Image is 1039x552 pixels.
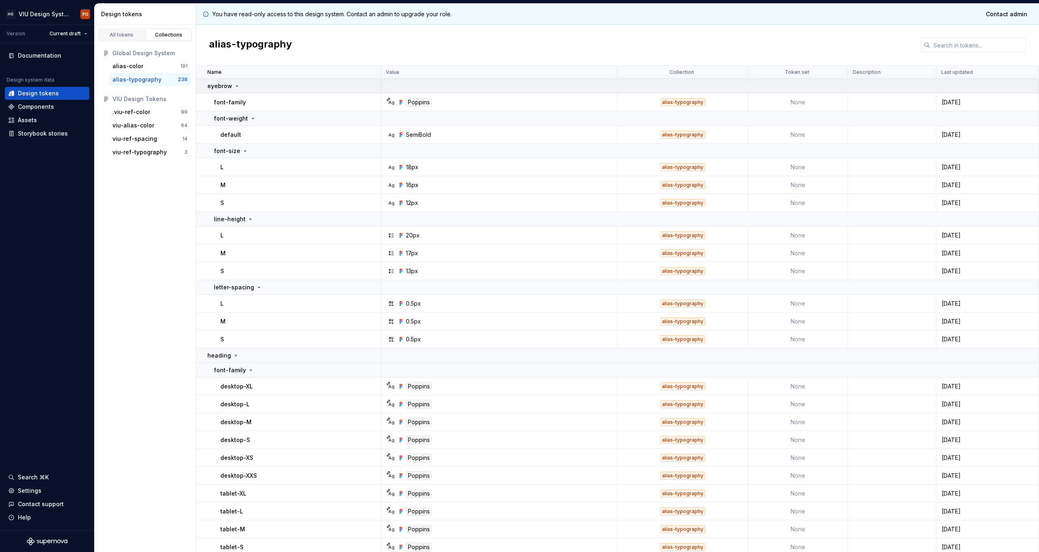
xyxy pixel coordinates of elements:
div: 20px [406,231,420,239]
div: 16px [406,181,418,189]
button: Search ⌘K [5,471,89,484]
div: alias-typography [660,231,705,239]
div: Ag [388,401,394,408]
div: [DATE] [937,507,1038,515]
div: Assets [18,116,37,124]
p: Last updated [941,69,973,75]
div: 0.5px [406,300,421,308]
td: None [748,449,848,467]
div: Search ⌘K [18,473,49,481]
div: Ag [388,164,394,170]
p: M [220,181,226,189]
div: Poppins [406,436,432,444]
div: Poppins [406,418,432,427]
p: font-family [214,366,246,374]
div: Ag [388,472,394,479]
div: alias-typography [660,335,705,343]
div: alias-typography [660,436,705,444]
p: letter-spacing [214,283,254,291]
div: Poppins [406,453,432,462]
div: 13px [406,267,418,275]
a: viu-ref-typography3 [109,146,191,159]
div: [DATE] [937,400,1038,408]
p: Collection [670,69,694,75]
span: Current draft [50,30,81,37]
div: [DATE] [937,317,1038,326]
div: 238 [178,76,188,83]
div: 14 [182,136,188,142]
div: VIU Design System [19,10,71,18]
svg: Supernova Logo [27,537,67,546]
p: tablet-S [220,543,244,551]
a: Design tokens [5,87,89,100]
div: alias-typography [660,382,705,390]
div: Ag [388,455,394,461]
p: tablet-M [220,525,245,533]
div: alias-typography [660,543,705,551]
div: Ag [388,132,394,138]
div: 0.5px [406,335,421,343]
div: 3 [184,149,188,155]
div: [DATE] [937,335,1038,343]
td: None [748,313,848,330]
p: S [220,335,224,343]
div: alias-typography [660,249,705,257]
div: alias-typography [660,181,705,189]
div: .viu-ref-color [112,108,150,116]
div: Ag [388,437,394,443]
p: desktop-XS [220,454,253,462]
div: Poppins [406,525,432,534]
div: alias-typography [660,98,705,106]
div: alias-typography [660,163,705,171]
div: Ag [388,508,394,515]
div: Components [18,103,54,111]
div: All tokens [101,32,142,38]
td: None [748,377,848,395]
button: viu-ref-spacing14 [109,132,191,145]
td: None [748,158,848,176]
div: Contact support [18,500,64,508]
div: 191 [180,63,188,69]
p: font-family [214,98,246,106]
td: None [748,194,848,212]
p: desktop-S [220,436,250,444]
td: None [748,431,848,449]
p: M [220,249,226,257]
p: heading [207,351,231,360]
p: S [220,199,224,207]
td: None [748,176,848,194]
p: font-size [214,147,240,155]
td: None [748,395,848,413]
a: Documentation [5,49,89,62]
div: alias-typography [660,400,705,408]
button: alias-color191 [109,60,191,73]
div: Settings [18,487,41,495]
div: [DATE] [937,472,1038,480]
a: alias-typography238 [109,73,191,86]
div: [DATE] [937,418,1038,426]
td: None [748,467,848,485]
div: SemiBold [406,131,431,139]
div: [DATE] [937,131,1038,139]
div: alias-typography [112,75,162,84]
td: None [748,520,848,538]
h2: alias-typography [209,38,292,52]
div: [DATE] [937,436,1038,444]
div: 17px [406,249,418,257]
div: PD [82,11,88,17]
div: 18px [406,163,418,171]
div: alias-typography [660,472,705,480]
div: alias-typography [660,131,705,139]
div: HG [6,9,15,19]
a: Assets [5,114,89,127]
button: Contact support [5,498,89,511]
p: L [220,300,224,308]
div: Version [6,30,25,37]
div: Design tokens [101,10,192,18]
div: Ag [388,383,394,390]
p: tablet-L [220,507,243,515]
a: Storybook stories [5,127,89,140]
div: alias-typography [660,199,705,207]
div: alias-typography [660,489,705,498]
